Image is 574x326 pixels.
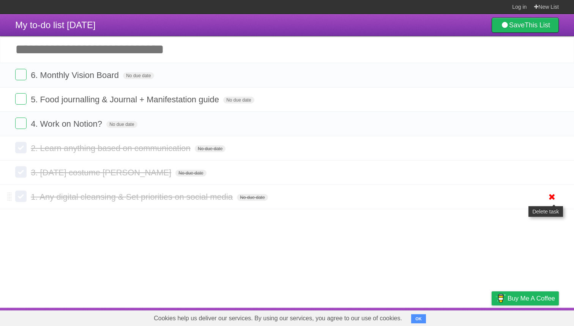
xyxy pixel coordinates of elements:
label: Done [15,69,27,80]
a: Suggest a feature [511,310,559,324]
label: Done [15,118,27,129]
label: Done [15,142,27,153]
span: 4. Work on Notion? [31,119,104,129]
span: No due date [237,194,268,201]
span: No due date [223,97,254,103]
span: No due date [123,72,154,79]
label: Done [15,166,27,178]
span: No due date [106,121,137,128]
span: 2. Learn anything based on communication [31,143,192,153]
a: Developers [416,310,446,324]
span: Buy me a coffee [508,292,555,305]
a: SaveThis List [492,17,559,33]
span: 3. [DATE] costume [PERSON_NAME] [31,168,173,177]
span: Cookies help us deliver our services. By using our services, you agree to our use of cookies. [146,311,410,326]
label: Done [15,191,27,202]
span: My to-do list [DATE] [15,20,96,30]
a: Privacy [482,310,501,324]
span: 6. Monthly Vision Board [31,70,121,80]
a: Terms [456,310,473,324]
button: OK [411,314,426,323]
a: About [391,310,407,324]
span: 1. Any digital cleansing & Set priorities on social media [31,192,235,202]
a: Buy me a coffee [492,291,559,305]
span: 5. Food journalling & Journal + Manifestation guide [31,95,221,104]
span: No due date [175,170,206,177]
img: Buy me a coffee [495,292,506,305]
b: This List [525,21,550,29]
label: Done [15,93,27,105]
span: No due date [195,145,225,152]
